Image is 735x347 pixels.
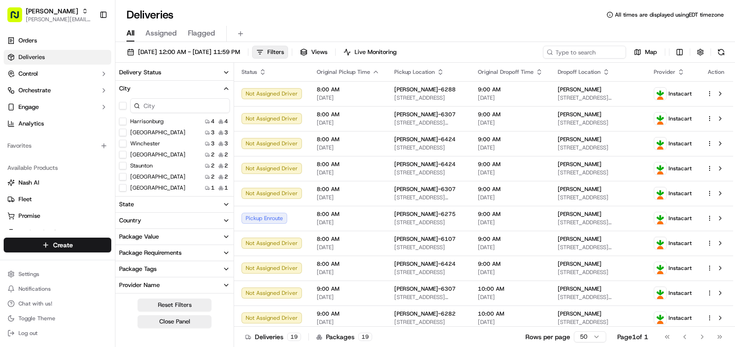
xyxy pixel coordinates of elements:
[317,169,380,176] span: [DATE]
[478,293,543,301] span: [DATE]
[317,235,380,243] span: 8:00 AM
[669,264,692,272] span: Instacart
[127,7,174,22] h1: Deliveries
[394,185,456,193] span: [PERSON_NAME]-6307
[394,260,456,268] span: [PERSON_NAME]-6424
[669,289,692,297] span: Instacart
[394,310,456,317] span: [PERSON_NAME]-6282
[4,282,111,295] button: Notifications
[119,265,157,273] div: Package Tags
[4,161,111,175] div: Available Products
[18,212,40,220] span: Promise
[669,190,692,197] span: Instacart
[145,28,177,39] span: Assigned
[224,151,228,158] span: 2
[478,210,543,218] span: 9:00 AM
[296,46,331,59] button: Views
[18,228,63,237] span: Product Catalog
[669,314,692,322] span: Instacart
[358,333,372,341] div: 19
[654,138,666,150] img: profile_instacart_ahold_partner.png
[478,260,543,268] span: 9:00 AM
[211,162,215,169] span: 2
[558,235,602,243] span: [PERSON_NAME]
[317,144,380,151] span: [DATE]
[317,293,380,301] span: [DATE]
[224,173,228,180] span: 2
[394,136,456,143] span: [PERSON_NAME]-6424
[478,235,543,243] span: 9:00 AM
[130,129,186,136] label: [GEOGRAPHIC_DATA]
[6,130,74,147] a: 📗Knowledge Base
[115,65,234,80] button: Delivery Status
[287,333,301,341] div: 19
[7,228,108,237] a: Product Catalog
[53,240,73,250] span: Create
[317,210,380,218] span: 8:00 AM
[543,46,626,59] input: Type to search
[130,140,160,147] label: Winchester
[18,134,71,143] span: Knowledge Base
[394,68,435,76] span: Pickup Location
[26,6,78,16] button: [PERSON_NAME]
[119,233,159,241] div: Package Value
[18,86,51,95] span: Orchestrate
[558,94,639,102] span: [STREET_ADDRESS][PERSON_NAME]
[478,169,543,176] span: [DATE]
[317,161,380,168] span: 8:00 AM
[645,48,657,56] span: Map
[478,136,543,143] span: 9:00 AM
[317,318,380,326] span: [DATE]
[558,161,602,168] span: [PERSON_NAME]
[119,249,181,257] div: Package Requirements
[630,46,661,59] button: Map
[478,285,543,293] span: 10:00 AM
[478,119,543,126] span: [DATE]
[24,60,166,69] input: Got a question? Start typing here...
[558,269,639,276] span: [STREET_ADDRESS]
[78,135,85,142] div: 💻
[65,156,112,163] a: Powered byPylon
[558,119,639,126] span: [STREET_ADDRESS]
[558,185,602,193] span: [PERSON_NAME]
[7,195,108,203] a: Fleet
[355,48,397,56] span: Live Monitoring
[87,134,148,143] span: API Documentation
[4,225,111,240] button: Product Catalog
[130,184,186,191] label: [GEOGRAPHIC_DATA]
[317,119,380,126] span: [DATE]
[252,46,288,59] button: Filters
[478,318,543,326] span: [DATE]
[394,161,456,168] span: [PERSON_NAME]-6424
[241,68,257,76] span: Status
[127,28,134,39] span: All
[18,103,39,111] span: Engage
[654,88,666,100] img: profile_instacart_ahold_partner.png
[654,187,666,199] img: profile_instacart_ahold_partner.png
[478,269,543,276] span: [DATE]
[4,116,111,131] a: Analytics
[478,144,543,151] span: [DATE]
[130,151,186,158] label: [GEOGRAPHIC_DATA]
[339,46,401,59] button: Live Monitoring
[317,260,380,268] span: 8:00 AM
[478,111,543,118] span: 9:00 AM
[130,162,153,169] label: Staunton
[18,70,38,78] span: Control
[615,11,724,18] span: All times are displayed using EDT timezone
[7,212,108,220] a: Promise
[18,300,52,307] span: Chat with us!
[18,285,51,293] span: Notifications
[138,48,240,56] span: [DATE] 12:00 AM - [DATE] 11:59 PM
[26,16,92,23] span: [PERSON_NAME][EMAIL_ADDRESS][PERSON_NAME][DOMAIN_NAME]
[224,118,228,125] span: 4
[211,151,215,158] span: 2
[669,115,692,122] span: Instacart
[394,318,463,326] span: [STREET_ADDRESS]
[394,194,463,201] span: [STREET_ADDRESS][PERSON_NAME]
[4,66,111,81] button: Control
[119,84,131,93] div: City
[394,269,463,276] span: [STREET_ADDRESS]
[115,197,234,212] button: State
[18,120,44,128] span: Analytics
